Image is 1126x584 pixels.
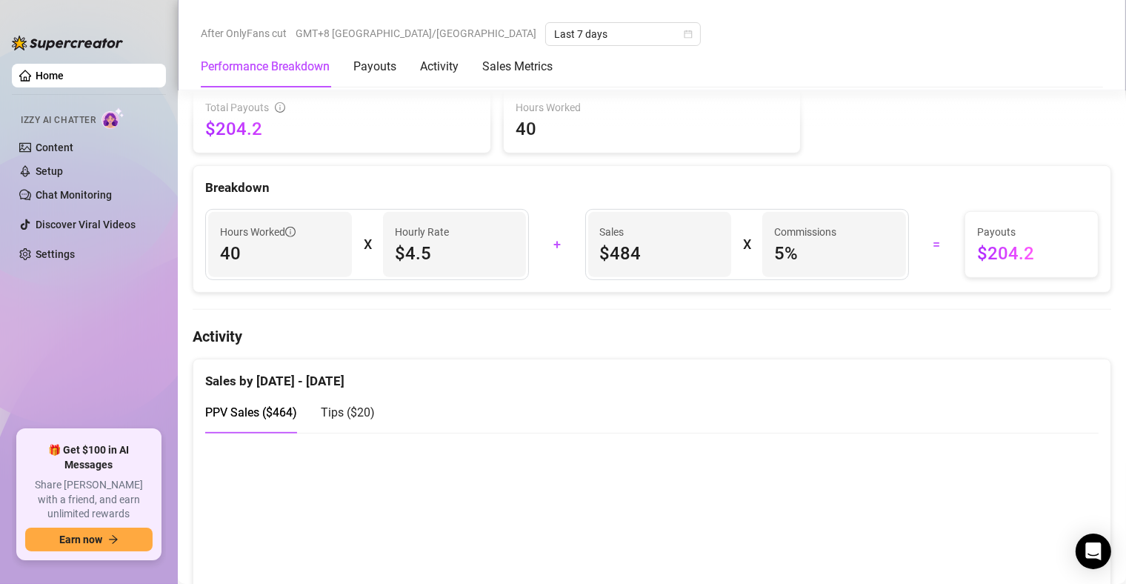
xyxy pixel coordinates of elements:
[205,359,1099,391] div: Sales by [DATE] - [DATE]
[36,189,112,201] a: Chat Monitoring
[201,58,330,76] div: Performance Breakdown
[395,224,449,240] article: Hourly Rate
[36,70,64,82] a: Home
[21,113,96,127] span: Izzy AI Chatter
[205,99,269,116] span: Total Payouts
[600,224,720,240] span: Sales
[25,528,153,551] button: Earn nowarrow-right
[353,58,396,76] div: Payouts
[1076,534,1111,569] div: Open Intercom Messenger
[205,178,1099,198] div: Breakdown
[108,534,119,545] span: arrow-right
[205,117,479,141] span: $204.2
[321,405,375,419] span: Tips ( $20 )
[12,36,123,50] img: logo-BBDzfeDw.svg
[774,242,894,265] span: 5 %
[220,224,296,240] span: Hours Worked
[296,22,536,44] span: GMT+8 [GEOGRAPHIC_DATA]/[GEOGRAPHIC_DATA]
[554,23,692,45] span: Last 7 days
[36,219,136,230] a: Discover Viral Videos
[25,478,153,522] span: Share [PERSON_NAME] with a friend, and earn unlimited rewards
[364,233,371,256] div: X
[774,224,836,240] article: Commissions
[101,107,124,129] img: AI Chatter
[36,165,63,177] a: Setup
[684,30,693,39] span: calendar
[538,233,576,256] div: +
[193,326,1111,347] h4: Activity
[918,233,956,256] div: =
[25,443,153,472] span: 🎁 Get $100 in AI Messages
[205,405,297,419] span: PPV Sales ( $464 )
[743,233,750,256] div: X
[516,99,789,116] span: Hours Worked
[516,117,789,141] span: 40
[59,534,102,545] span: Earn now
[285,227,296,237] span: info-circle
[220,242,340,265] span: 40
[36,248,75,260] a: Settings
[36,142,73,153] a: Content
[201,22,287,44] span: After OnlyFans cut
[395,242,515,265] span: $4.5
[977,242,1086,265] span: $204.2
[482,58,553,76] div: Sales Metrics
[977,224,1086,240] span: Payouts
[420,58,459,76] div: Activity
[275,102,285,113] span: info-circle
[600,242,720,265] span: $484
